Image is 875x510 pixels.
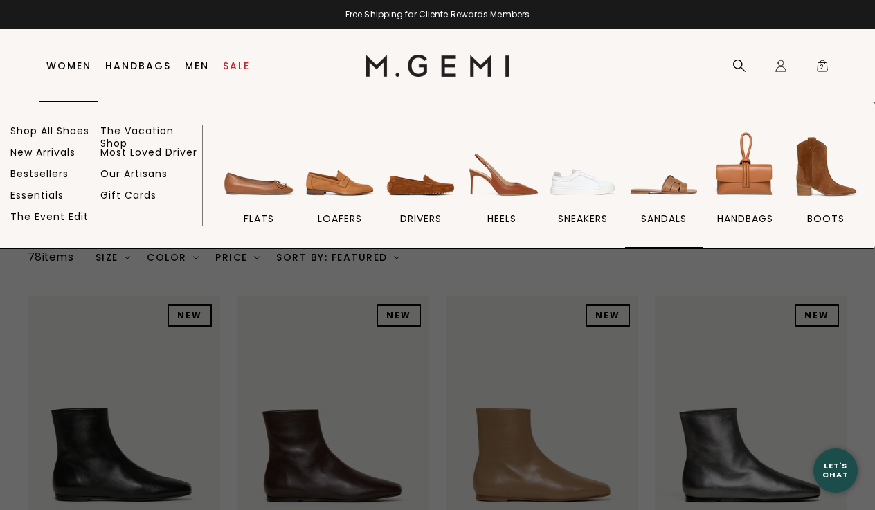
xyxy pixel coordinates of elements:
a: The Vacation Shop [100,125,202,149]
img: drivers [382,128,460,206]
a: drivers [382,128,460,248]
img: heels [463,128,541,206]
a: Handbags [105,60,171,71]
img: sneakers [544,128,622,206]
span: 2 [815,62,829,75]
span: sneakers [558,212,608,225]
span: heels [487,212,516,225]
span: sandals [641,212,687,225]
a: Sale [223,60,250,71]
div: Let's Chat [813,462,858,479]
img: loafers [301,128,379,206]
a: Bestsellers [10,167,69,180]
a: Most Loved Driver [100,146,197,158]
a: Essentials [10,189,64,201]
span: loafers [318,212,362,225]
a: sneakers [544,128,622,248]
img: sandals [625,128,703,206]
span: BOOTS [807,212,845,225]
a: Our Artisans [100,167,168,180]
a: Women [46,60,91,71]
a: New Arrivals [10,146,75,158]
a: flats [220,128,298,248]
a: BOOTS [787,128,865,248]
a: sandals [625,128,703,248]
img: flats [220,128,298,206]
a: The Event Edit [10,210,89,223]
img: M.Gemi [366,55,510,77]
a: Men [185,60,209,71]
a: Gift Cards [100,189,156,201]
a: Shop All Shoes [10,125,89,137]
a: loafers [301,128,379,248]
a: heels [463,128,541,248]
img: BOOTS [787,128,865,206]
a: handbags [706,128,784,248]
span: drivers [400,212,442,225]
img: handbags [706,128,784,206]
span: flats [244,212,274,225]
span: handbags [717,212,773,225]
